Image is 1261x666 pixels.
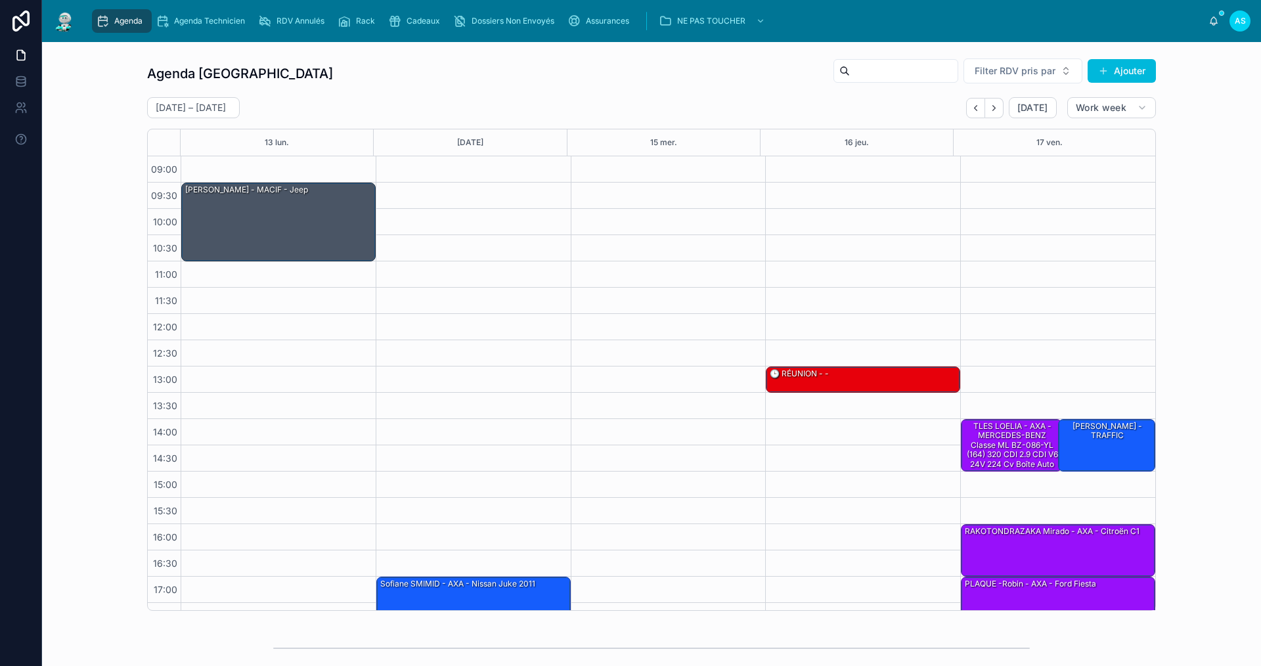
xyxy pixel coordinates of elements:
h2: [DATE] – [DATE] [156,101,226,114]
a: Agenda Technicien [152,9,254,33]
button: 13 lun. [265,129,289,156]
button: Work week [1067,97,1156,118]
button: Back [966,98,985,118]
a: Dossiers Non Envoyés [449,9,564,33]
a: RDV Annulés [254,9,334,33]
button: 16 jeu. [845,129,869,156]
div: TLES LOELIA - AXA - MERCEDES-BENZ Classe ML BZ-086-YL (164) 320 CDI 2.9 CDI V6 24V 224 cv Boîte auto [963,420,1061,470]
div: [PERSON_NAME] - TRAFFIC [1061,420,1154,442]
div: PLAQUE -Robin - AXA - Ford fiesta [962,577,1155,629]
a: Agenda [92,9,152,33]
span: 11:00 [152,269,181,280]
a: Assurances [564,9,638,33]
span: 10:30 [150,242,181,254]
div: PLAQUE -Robin - AXA - Ford fiesta [963,578,1097,590]
div: 🕒 RÉUNION - - [768,368,830,380]
h1: Agenda [GEOGRAPHIC_DATA] [147,64,333,83]
span: 14:00 [150,426,181,437]
span: 10:00 [150,216,181,227]
div: [PERSON_NAME] - MACIF - jeep [184,184,309,196]
a: NE PAS TOUCHER [655,9,772,33]
span: 15:00 [150,479,181,490]
span: Agenda [114,16,143,26]
button: [DATE] [457,129,483,156]
div: Sofiane SMIMID - AXA - Nissan Juke 2011 [377,577,570,629]
span: 15:30 [150,505,181,516]
div: [PERSON_NAME] - MACIF - jeep [182,183,375,261]
div: Sofiane SMIMID - AXA - Nissan Juke 2011 [379,578,537,590]
button: 15 mer. [650,129,677,156]
span: Cadeaux [407,16,440,26]
span: 14:30 [150,453,181,464]
span: 17:00 [150,584,181,595]
span: NE PAS TOUCHER [677,16,745,26]
span: [DATE] [1017,102,1048,114]
span: 09:30 [148,190,181,201]
span: 12:30 [150,347,181,359]
button: Select Button [963,58,1082,83]
span: Filter RDV pris par [975,64,1055,78]
div: scrollable content [87,7,1208,35]
span: AS [1235,16,1246,26]
img: App logo [53,11,76,32]
span: 12:00 [150,321,181,332]
div: RAKOTONDRAZAKA Mirado - AXA - Citroën c1 [962,525,1155,576]
span: 16:00 [150,531,181,543]
span: RDV Annulés [277,16,324,26]
div: RAKOTONDRAZAKA Mirado - AXA - Citroën c1 [963,525,1141,537]
a: Rack [334,9,384,33]
span: 13:30 [150,400,181,411]
button: Ajouter [1088,59,1156,83]
span: 11:30 [152,295,181,306]
button: [DATE] [1009,97,1057,118]
span: 17:30 [150,610,181,621]
div: TLES LOELIA - AXA - MERCEDES-BENZ Classe ML BZ-086-YL (164) 320 CDI 2.9 CDI V6 24V 224 cv Boîte auto [962,420,1061,471]
span: 13:00 [150,374,181,385]
button: Next [985,98,1004,118]
div: 🕒 RÉUNION - - [766,367,960,392]
span: Dossiers Non Envoyés [472,16,554,26]
span: Work week [1076,102,1126,114]
div: [PERSON_NAME] - TRAFFIC [1059,420,1155,471]
span: 16:30 [150,558,181,569]
span: Assurances [586,16,629,26]
span: Rack [356,16,375,26]
button: 17 ven. [1036,129,1063,156]
a: Cadeaux [384,9,449,33]
span: Agenda Technicien [174,16,245,26]
span: 09:00 [148,164,181,175]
